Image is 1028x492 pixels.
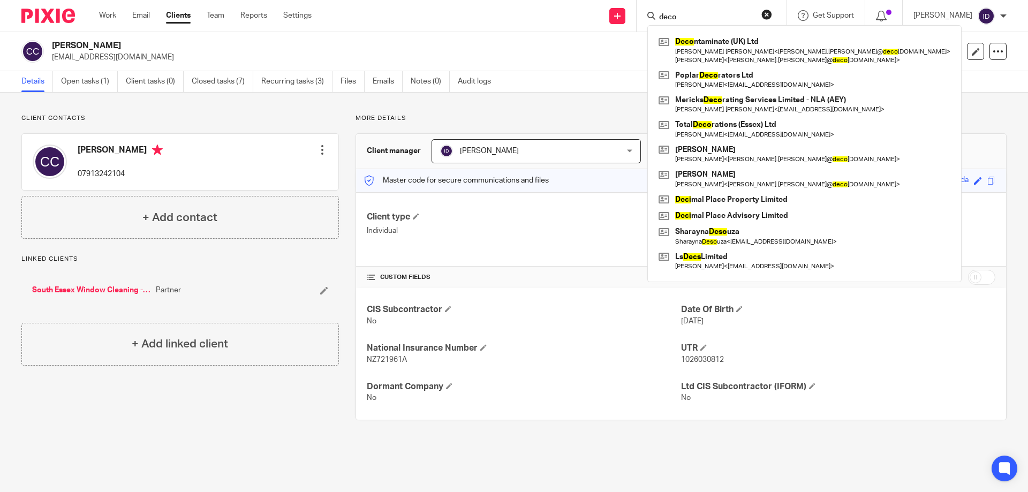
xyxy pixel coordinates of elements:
img: Pixie [21,9,75,23]
span: Partner [156,285,181,296]
a: Reports [240,10,267,21]
h4: Ltd CIS Subcontractor (IFORM) [681,381,995,392]
i: Primary [152,145,163,155]
span: No [367,317,376,325]
a: Email [132,10,150,21]
p: Client contacts [21,114,339,123]
p: 07913242104 [78,169,163,179]
p: [EMAIL_ADDRESS][DOMAIN_NAME] [52,52,861,63]
span: Get Support [813,12,854,19]
span: No [681,394,691,402]
h4: CUSTOM FIELDS [367,273,681,282]
h4: + Add linked client [132,336,228,352]
h4: + Add contact [142,209,217,226]
input: Search [658,13,754,22]
a: Audit logs [458,71,499,92]
p: Linked clients [21,255,339,263]
button: Clear [761,9,772,20]
p: Master code for secure communications and files [364,175,549,186]
h4: CIS Subcontractor [367,304,681,315]
a: Notes (0) [411,71,450,92]
p: [PERSON_NAME] [913,10,972,21]
a: Clients [166,10,191,21]
img: svg%3E [33,145,67,179]
span: NZ721961A [367,356,407,364]
h4: Client type [367,211,681,223]
a: Work [99,10,116,21]
a: Recurring tasks (3) [261,71,332,92]
img: svg%3E [440,145,453,157]
h2: [PERSON_NAME] [52,40,699,51]
a: Files [341,71,365,92]
p: More details [356,114,1007,123]
a: South Essex Window Cleaning - ceased [32,285,150,296]
a: Open tasks (1) [61,71,118,92]
a: Team [207,10,224,21]
h3: Client manager [367,146,421,156]
h4: Date Of Birth [681,304,995,315]
h4: Dormant Company [367,381,681,392]
a: Details [21,71,53,92]
span: No [367,394,376,402]
a: Settings [283,10,312,21]
a: Closed tasks (7) [192,71,253,92]
h4: UTR [681,343,995,354]
h4: [PERSON_NAME] [78,145,163,158]
a: Emails [373,71,403,92]
span: [DATE] [681,317,704,325]
img: svg%3E [21,40,44,63]
span: 1026030812 [681,356,724,364]
span: [PERSON_NAME] [460,147,519,155]
img: svg%3E [978,7,995,25]
a: Client tasks (0) [126,71,184,92]
p: Individual [367,225,681,236]
h4: National Insurance Number [367,343,681,354]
